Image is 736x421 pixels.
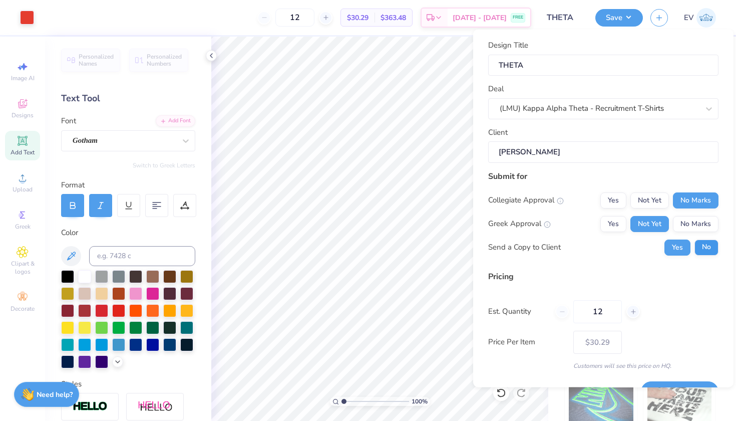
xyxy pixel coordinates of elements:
span: FREE [513,14,523,21]
div: Format [61,179,196,191]
span: Personalized Names [79,53,114,67]
label: Price Per Item [488,336,566,348]
span: 100 % [412,397,428,406]
strong: Need help? [37,390,73,399]
label: Est. Quantity [488,306,548,317]
button: Yes [664,239,690,255]
label: Design Title [488,40,528,51]
span: [DATE] - [DATE] [453,13,507,23]
div: Customers will see this price on HQ. [488,361,718,370]
span: Decorate [11,305,35,313]
span: $363.48 [381,13,406,23]
span: Clipart & logos [5,260,40,276]
button: No Marks [673,216,718,232]
button: Not Yet [630,216,669,232]
div: Pricing [488,270,718,282]
span: $30.29 [347,13,369,23]
input: – – [275,9,314,27]
div: Styles [61,378,195,390]
div: Collegiate Approval [488,194,564,206]
button: Yes [600,192,626,208]
input: e.g. 7428 c [89,246,195,266]
span: EV [684,12,694,24]
a: EV [684,8,716,28]
div: Text Tool [61,92,195,105]
input: Untitled Design [539,8,588,28]
div: Send a Copy to Client [488,242,561,253]
div: Greek Approval [488,218,551,230]
span: Upload [13,185,33,193]
img: Shadow [138,400,173,413]
button: Switch to Greek Letters [133,161,195,169]
button: No [694,239,718,255]
span: Designs [12,111,34,119]
div: Submit for [488,170,718,182]
button: Not Yet [630,192,669,208]
span: Add Text [11,148,35,156]
button: Save [641,381,718,402]
img: Stroke [73,401,108,412]
input: – – [573,300,622,323]
input: e.g. Ethan Linker [488,141,718,163]
label: Deal [488,83,504,95]
img: Emily Von Buttlar [696,8,716,28]
button: Save [595,9,643,27]
div: Color [61,227,195,239]
button: Yes [600,216,626,232]
div: Add Font [156,115,195,127]
span: Personalized Numbers [147,53,182,67]
button: No Marks [673,192,718,208]
span: Greek [15,223,31,231]
label: Client [488,126,508,138]
label: Font [61,115,76,127]
span: Image AI [11,74,35,82]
